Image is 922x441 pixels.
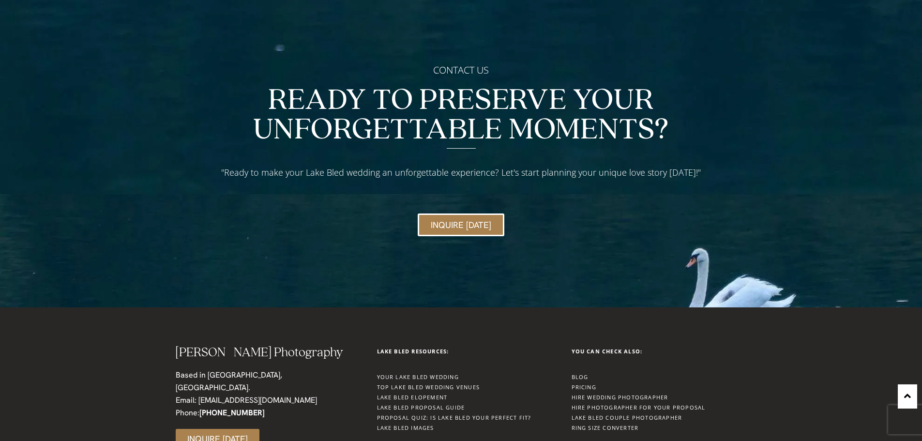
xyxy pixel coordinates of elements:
[572,348,643,355] strong: YOU CAN CHECK ALSO:
[377,348,449,355] strong: LAKE BLED RESOURCES:
[176,394,358,419] div: Email: [EMAIL_ADDRESS][DOMAIN_NAME] Phone:
[199,408,265,418] a: [PHONE_NUMBER]
[377,404,465,411] a: Lake Bled Proposal Guide
[377,383,480,391] a: Top Lake Bled Wedding Venues
[431,221,491,229] span: Inquire [DATE]
[572,404,706,411] a: Hire Photographer for your Proposal
[572,414,682,421] a: Lake Bled Couple Photographer
[377,424,434,431] a: Lake Bled Images
[176,369,358,394] div: Based in [GEOGRAPHIC_DATA], [GEOGRAPHIC_DATA].
[377,414,531,421] a: Proposal Quiz: Is Lake Bled Your Perfect Fit?
[185,64,737,76] div: Contact Us
[185,166,737,180] p: "Ready to make your Lake Bled wedding an unforgettable experience? Let's start planning your uniq...
[572,373,589,380] a: Blog
[572,424,639,431] a: Ring Size Converter
[418,213,504,236] a: Inquire [DATE]
[176,346,343,359] a: [PERSON_NAME] Photography
[572,394,668,401] a: Hire Wedding Photographer
[572,383,596,391] a: Pricing
[377,373,459,380] a: Your Lake Bled Wedding
[185,86,737,145] h2: Ready to Preserve Your Unforgettable Moments?
[377,394,448,401] a: Lake Bled Elopement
